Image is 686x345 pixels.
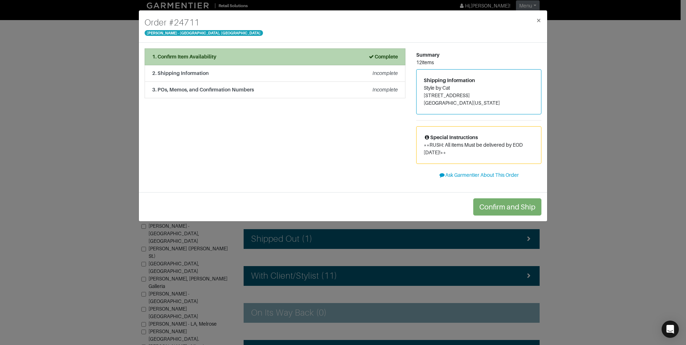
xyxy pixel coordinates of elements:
p: **RUSH: All items Must be delivered by EOD [DATE]!** [424,141,534,156]
strong: 2. Shipping Information [152,70,209,76]
em: Incomplete [372,87,398,93]
button: Confirm and Ship [473,198,541,216]
span: Special Instructions [424,134,478,140]
div: Open Intercom Messenger [662,321,679,338]
span: × [536,15,541,25]
em: Incomplete [372,70,398,76]
span: Shipping Information [424,77,475,83]
strong: 3. POs, Memos, and Confirmation Numbers [152,87,254,93]
h4: Order # 24711 [145,16,263,29]
strong: Complete [368,54,398,60]
div: 12 items [416,59,541,66]
span: [PERSON_NAME] - [GEOGRAPHIC_DATA], [GEOGRAPHIC_DATA] [145,30,263,36]
address: Style by Cat [STREET_ADDRESS] [GEOGRAPHIC_DATA][US_STATE] [424,84,534,107]
strong: 1. Confirm Item Availability [152,54,216,60]
button: Close [530,10,547,30]
button: Ask Garmentier About This Order [416,170,541,181]
div: Summary [416,51,541,59]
